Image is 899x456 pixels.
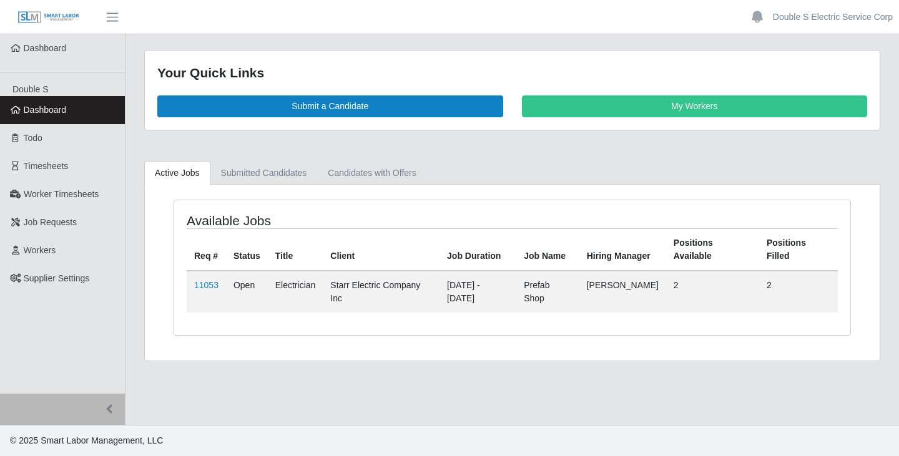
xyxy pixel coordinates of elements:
span: Worker Timesheets [24,189,99,199]
span: Supplier Settings [24,273,90,283]
a: Submit a Candidate [157,95,503,117]
td: Electrician [268,271,323,313]
a: 11053 [194,280,219,290]
th: Status [226,228,268,271]
th: Positions Available [666,228,759,271]
a: Submitted Candidates [210,161,318,185]
th: Positions Filled [759,228,838,271]
th: Job Duration [440,228,516,271]
th: Hiring Manager [579,228,666,271]
a: Candidates with Offers [317,161,426,185]
span: Todo [24,133,42,143]
span: Dashboard [24,105,67,115]
div: Your Quick Links [157,63,867,83]
span: Double S [12,84,49,94]
td: [PERSON_NAME] [579,271,666,313]
td: Open [226,271,268,313]
span: Timesheets [24,161,69,171]
th: Title [268,228,323,271]
td: [DATE] - [DATE] [440,271,516,313]
a: My Workers [522,95,868,117]
h4: Available Jobs [187,213,447,228]
span: Job Requests [24,217,77,227]
span: Workers [24,245,56,255]
th: Client [323,228,440,271]
td: 2 [759,271,838,313]
td: Starr Electric Company Inc [323,271,440,313]
span: © 2025 Smart Labor Management, LLC [10,435,163,445]
td: 2 [666,271,759,313]
th: Job Name [516,228,579,271]
a: Double S Electric Service Corp [773,11,893,24]
td: Prefab Shop [516,271,579,313]
a: Active Jobs [144,161,210,185]
th: Req # [187,228,226,271]
img: SLM Logo [17,11,80,24]
span: Dashboard [24,43,67,53]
